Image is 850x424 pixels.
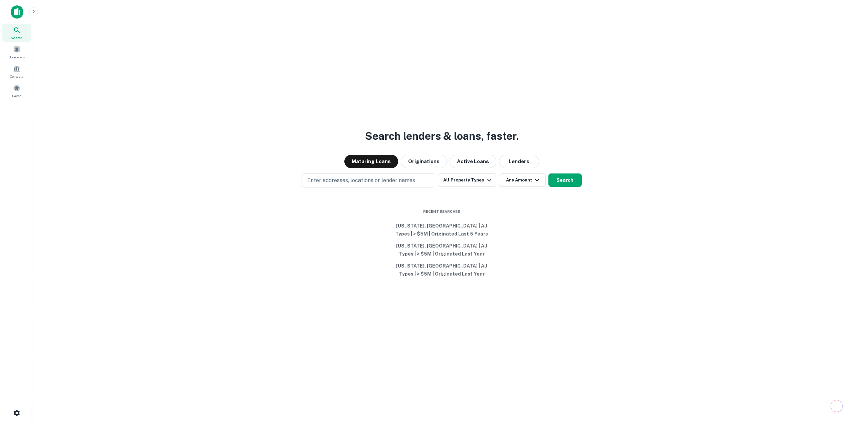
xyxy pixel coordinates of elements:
[12,93,22,98] span: Saved
[10,74,23,79] span: Contacts
[365,128,519,144] h3: Search lenders & loans, faster.
[548,173,582,187] button: Search
[2,82,31,100] a: Saved
[499,155,539,168] button: Lenders
[9,54,25,60] span: Borrowers
[392,260,492,280] button: [US_STATE], [GEOGRAPHIC_DATA] | All Types | > $5M | Originated Last Year
[2,62,31,80] a: Contacts
[401,155,447,168] button: Originations
[392,240,492,260] button: [US_STATE], [GEOGRAPHIC_DATA] | All Types | > $5M | Originated Last Year
[344,155,398,168] button: Maturing Loans
[817,371,850,403] iframe: Chat Widget
[438,173,496,187] button: All Property Types
[499,173,546,187] button: Any Amount
[392,209,492,215] span: Recent Searches
[2,24,31,42] a: Search
[392,220,492,240] button: [US_STATE], [GEOGRAPHIC_DATA] | All Types | > $5M | Originated Last 5 Years
[450,155,496,168] button: Active Loans
[2,43,31,61] a: Borrowers
[11,5,23,19] img: capitalize-icon.png
[11,35,23,40] span: Search
[302,173,435,187] button: Enter addresses, locations or lender names
[307,176,415,184] p: Enter addresses, locations or lender names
